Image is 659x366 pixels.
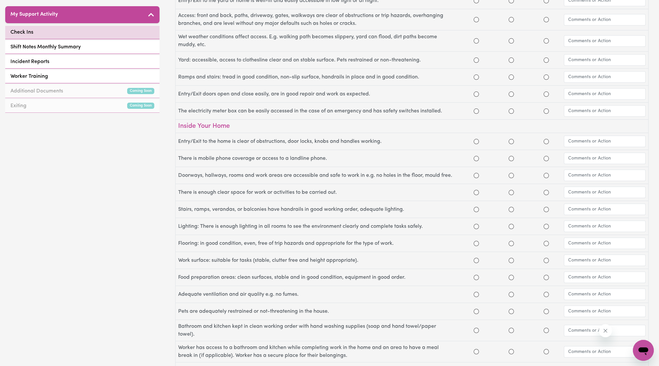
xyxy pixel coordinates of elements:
[509,207,514,212] input: No
[509,349,514,354] input: No
[178,291,459,298] label: Adequate ventilation and air quality e.g. no fumes.
[474,258,479,263] input: Yes
[544,108,549,114] input: N/A
[564,221,646,232] input: Comments or Action
[178,308,459,315] label: Pets are adequately restrained or not-threatening in the house.
[509,38,514,43] input: No
[474,91,479,97] input: Yes
[564,153,646,164] input: Comments or Action
[633,340,654,361] iframe: Button to launch messaging window
[564,255,646,266] input: Comments or Action
[5,85,160,98] a: Additional DocumentsComing Soon
[5,70,160,83] a: Worker Training
[564,35,646,47] input: Comments or Action
[564,325,646,336] input: Comments or Action
[178,107,459,115] label: The electricity meter box can be easily accessed in the case of an emergency and has safety switc...
[178,344,459,359] label: Worker has access to a bathroom and kitchen while completing work in the home and an area to have...
[127,103,154,109] small: Coming Soon
[509,224,514,229] input: No
[474,173,479,178] input: Yes
[178,155,459,162] label: There is mobile phone coverage or access to a landline phone.
[509,156,514,161] input: No
[474,139,479,144] input: Yes
[474,108,479,114] input: Yes
[509,75,514,80] input: No
[178,223,459,230] label: Lighting: There is enough lighting in all rooms to see the environment clearly and complete tasks...
[474,207,479,212] input: Yes
[509,241,514,246] input: No
[474,292,479,297] input: Yes
[564,238,646,249] input: Comments or Action
[544,349,549,354] input: N/A
[178,12,459,27] label: Access: front and back, paths, driveway, gates, walkways are clear of obstructions or trip hazard...
[544,38,549,43] input: N/A
[509,328,514,333] input: No
[474,58,479,63] input: Yes
[564,105,646,117] input: Comments or Action
[10,11,58,18] h5: My Support Activity
[544,241,549,246] input: N/A
[474,38,479,43] input: Yes
[178,33,459,49] label: Wet weather conditions affect access. E.g. walking path becomes slippery, yard can flood, dirt pa...
[10,58,49,66] span: Incident Reports
[5,99,160,113] a: ExitingComing Soon
[178,73,459,81] label: Ramps and stairs: tread in good condition, non-slip surface, handrails in place and in good condi...
[10,102,26,110] span: Exiting
[474,328,479,333] input: Yes
[564,204,646,215] input: Comments or Action
[544,139,549,144] input: N/A
[509,139,514,144] input: No
[564,88,646,100] input: Comments or Action
[4,5,40,10] span: Need any help?
[544,17,549,22] input: N/A
[5,6,160,23] button: My Support Activity
[474,241,479,246] input: Yes
[564,170,646,181] input: Comments or Action
[544,207,549,212] input: N/A
[5,41,160,54] a: Shift Notes Monthly Summary
[509,91,514,97] input: No
[544,58,549,63] input: N/A
[564,289,646,300] input: Comments or Action
[544,156,549,161] input: N/A
[5,26,160,39] a: Check Ins
[544,173,549,178] input: N/A
[509,190,514,195] input: No
[474,75,479,80] input: Yes
[509,258,514,263] input: No
[10,43,81,51] span: Shift Notes Monthly Summary
[509,292,514,297] input: No
[509,17,514,22] input: No
[564,306,646,317] input: Comments or Action
[178,138,459,145] label: Entry/Exit to the home is clear of obstructions, door locks, knobs and handles working.
[509,275,514,280] input: No
[5,55,160,69] a: Incident Reports
[544,91,549,97] input: N/A
[544,292,549,297] input: N/A
[509,108,514,114] input: No
[178,323,459,338] label: Bathroom and kitchen kept in clean working order with hand washing supplies (soap and hand towel/...
[10,28,33,36] span: Check Ins
[509,173,514,178] input: No
[544,75,549,80] input: N/A
[178,257,459,264] label: Work surface: suitable for tasks (stable, clutter free and height appropriate).
[564,14,646,25] input: Comments or Action
[178,172,459,179] label: Doorways, hallways, rooms and work areas are accessible and safe to work in e.g. no holes in the ...
[474,190,479,195] input: Yes
[544,190,549,195] input: N/A
[564,136,646,147] input: Comments or Action
[178,189,459,196] label: There is enough clear space for work or activities to be carried out.
[544,328,549,333] input: N/A
[474,275,479,280] input: Yes
[474,309,479,314] input: Yes
[474,156,479,161] input: Yes
[10,73,48,80] span: Worker Training
[178,56,459,64] label: Yard: accessible, access to clothesline clear and on stable surface. Pets restrained or non-threa...
[127,88,154,94] small: Coming Soon
[509,309,514,314] input: No
[544,258,549,263] input: N/A
[178,122,646,130] h3: Inside Your Home
[544,224,549,229] input: N/A
[564,71,646,83] input: Comments or Action
[474,17,479,22] input: Yes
